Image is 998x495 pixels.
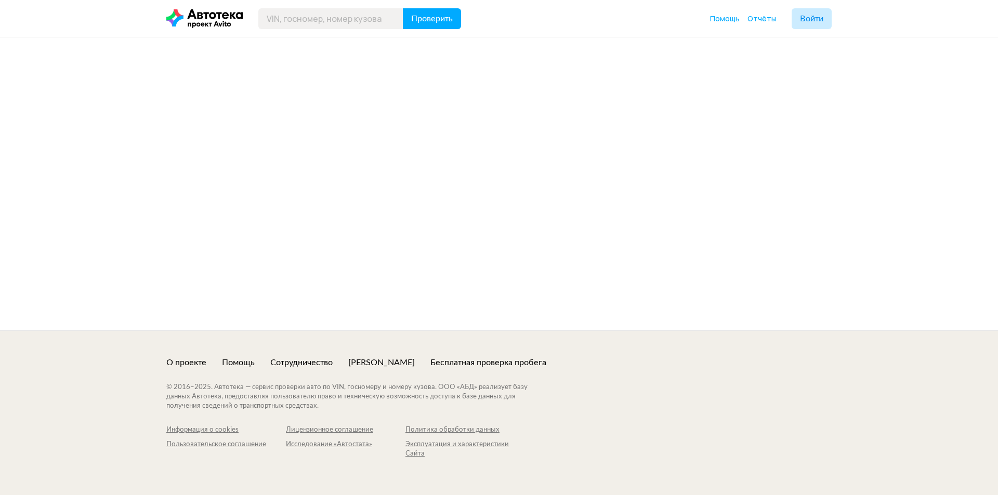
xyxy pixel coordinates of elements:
a: Эксплуатация и характеристики Сайта [405,440,525,459]
button: Войти [792,8,832,29]
div: Пользовательское соглашение [166,440,286,449]
span: Проверить [411,15,453,23]
a: Политика обработки данных [405,425,525,435]
div: © 2016– 2025 . Автотека — сервис проверки авто по VIN, госномеру и номеру кузова. ООО «АБД» реали... [166,383,548,411]
button: Проверить [403,8,461,29]
a: Информация о cookies [166,425,286,435]
a: Отчёты [747,14,776,24]
a: Сотрудничество [270,357,333,368]
span: Войти [800,15,823,23]
a: Исследование «Автостата» [286,440,405,459]
span: Отчёты [747,14,776,23]
a: Помощь [710,14,740,24]
div: Исследование «Автостата» [286,440,405,449]
a: Бесплатная проверка пробега [430,357,546,368]
a: [PERSON_NAME] [348,357,415,368]
a: Лицензионное соглашение [286,425,405,435]
a: О проекте [166,357,206,368]
a: Пользовательское соглашение [166,440,286,459]
span: Помощь [710,14,740,23]
a: Помощь [222,357,255,368]
input: VIN, госномер, номер кузова [258,8,403,29]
